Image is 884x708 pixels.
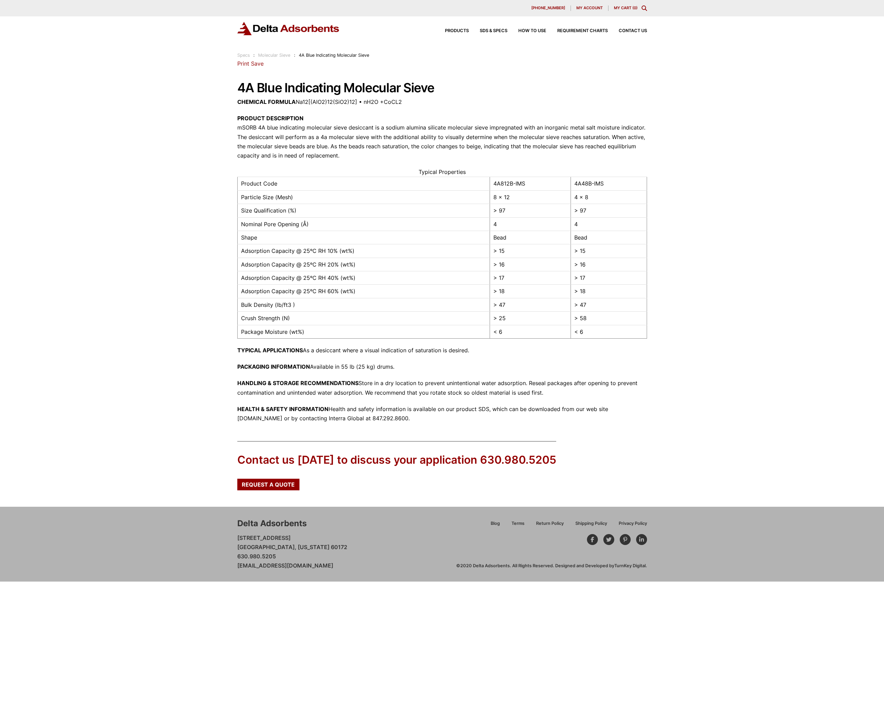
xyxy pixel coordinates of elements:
img: Delta Adsorbents [237,22,340,35]
span: Privacy Policy [619,521,647,526]
a: Save [251,60,264,67]
a: Terms [506,520,530,532]
strong: PACKAGING INFORMATION [237,363,310,370]
div: Delta Adsorbents [237,518,307,529]
span: 0 [634,5,636,10]
td: Product Code [237,177,490,190]
a: Privacy Policy [613,520,647,532]
td: Bulk Density (lb/ft3 ) [237,298,490,311]
span: Blog [491,521,500,526]
span: Shipping Policy [575,521,607,526]
td: Size Qualification (%) [237,204,490,217]
td: > 25 [490,312,571,325]
span: Contact Us [619,29,647,33]
td: Package Moisture (wt%) [237,325,490,338]
a: Products [434,29,469,33]
td: Bead [490,231,571,244]
td: > 47 [490,298,571,311]
td: Adsorption Capacity @ 25ºC RH 10% (wt%) [237,244,490,258]
td: > 15 [571,244,647,258]
a: How to Use [507,29,546,33]
td: > 18 [490,285,571,298]
span: My account [576,6,603,10]
span: : [253,53,255,58]
span: 4A Blue Indicating Molecular Sieve [299,53,369,58]
span: : [294,53,295,58]
caption: Typical Properties [237,167,647,177]
a: Requirement Charts [546,29,608,33]
a: Specs [237,53,250,58]
a: Request a Quote [237,479,299,490]
span: How to Use [518,29,546,33]
td: > 58 [571,312,647,325]
a: [PHONE_NUMBER] [526,5,571,11]
a: TurnKey Digital [614,563,646,568]
p: Health and safety information is available on our product SDS, which can be downloaded from our w... [237,405,647,423]
span: [PHONE_NUMBER] [531,6,565,10]
td: Nominal Pore Opening (Å) [237,217,490,231]
span: Terms [511,521,524,526]
td: Particle Size (Mesh) [237,190,490,204]
strong: PRODUCT DESCRIPTION [237,115,304,122]
p: [STREET_ADDRESS] [GEOGRAPHIC_DATA], [US_STATE] 60172 630.980.5205 [237,533,347,571]
td: > 16 [571,258,647,271]
strong: CHEMICAL FORMULA [237,98,296,105]
td: 4 [571,217,647,231]
td: 8 x 12 [490,190,571,204]
td: Adsorption Capacity @ 25ºC RH 20% (wt%) [237,258,490,271]
a: [EMAIL_ADDRESS][DOMAIN_NAME] [237,562,333,569]
td: > 17 [571,271,647,285]
span: Return Policy [536,521,564,526]
td: 4A812B-IMS [490,177,571,190]
h1: 4A Blue Indicating Molecular Sieve [237,81,647,95]
td: < 6 [571,325,647,338]
strong: TYPICAL APPLICATIONS [237,347,303,354]
a: My account [571,5,608,11]
td: < 6 [490,325,571,338]
td: Adsorption Capacity @ 25ºC RH 40% (wt%) [237,271,490,285]
p: Available in 55 lb (25 kg) drums. [237,362,647,371]
td: 4 x 8 [571,190,647,204]
a: SDS & SPECS [469,29,507,33]
a: Return Policy [530,520,570,532]
span: Request a Quote [242,482,295,487]
div: ©2020 Delta Adsorbents. All Rights Reserved. Designed and Developed by . [456,563,647,569]
td: > 97 [571,204,647,217]
a: Print [237,60,249,67]
p: As a desiccant where a visual indication of saturation is desired. [237,346,647,355]
a: Shipping Policy [570,520,613,532]
div: Contact us [DATE] to discuss your application 630.980.5205 [237,452,556,468]
td: 4A48B-IMS [571,177,647,190]
td: > 17 [490,271,571,285]
span: Products [445,29,469,33]
td: > 18 [571,285,647,298]
td: Crush Strength (N) [237,312,490,325]
td: > 97 [490,204,571,217]
a: Blog [485,520,506,532]
a: Molecular Sieve [258,53,290,58]
p: Store in a dry location to prevent unintentional water adsorption. Reseal packages after opening ... [237,379,647,397]
td: > 47 [571,298,647,311]
span: SDS & SPECS [480,29,507,33]
strong: HANDLING & STORAGE RECOMMENDATIONS [237,380,359,386]
td: Adsorption Capacity @ 25ºC RH 60% (wt%) [237,285,490,298]
strong: HEALTH & SAFETY INFORMATION [237,406,328,412]
td: 4 [490,217,571,231]
p: mSORB 4A blue indicating molecular sieve desiccant is a sodium alumina silicate molecular sieve i... [237,114,647,160]
span: Requirement Charts [557,29,608,33]
a: Contact Us [608,29,647,33]
td: > 15 [490,244,571,258]
div: Toggle Modal Content [642,5,647,11]
td: Bead [571,231,647,244]
p: Na12[(AlO2)12(SiO2)12] • nH2O +CoCL2 [237,97,647,107]
a: My Cart (0) [614,5,637,10]
td: > 16 [490,258,571,271]
td: Shape [237,231,490,244]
